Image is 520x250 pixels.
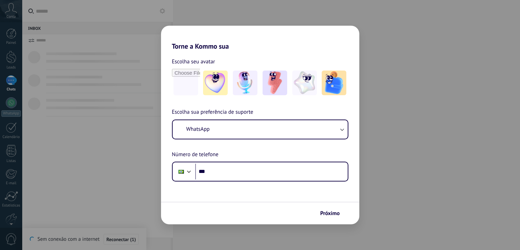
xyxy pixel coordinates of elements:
[172,108,253,117] span: Escolha sua preferência de suporte
[175,164,188,179] div: Brazil: + 55
[263,71,287,95] img: -3.jpeg
[173,120,348,139] button: WhatsApp
[233,71,257,95] img: -2.jpeg
[172,57,215,66] span: Escolha seu avatar
[317,208,349,219] button: Próximo
[320,211,340,216] span: Próximo
[203,71,228,95] img: -1.jpeg
[161,26,359,50] h2: Torne a Kommo sua
[186,126,210,133] span: WhatsApp
[172,150,218,159] span: Número de telefone
[322,71,346,95] img: -5.jpeg
[292,71,317,95] img: -4.jpeg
